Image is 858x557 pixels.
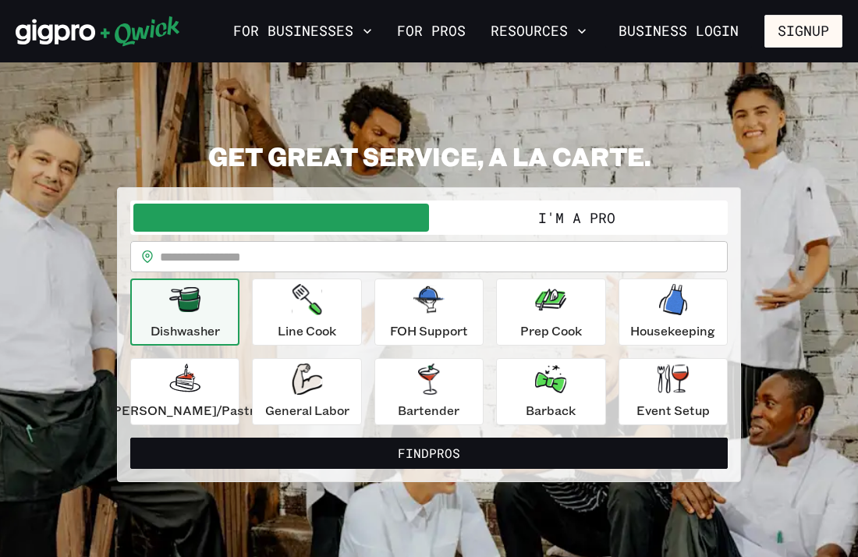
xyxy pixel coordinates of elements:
[374,278,484,346] button: FOH Support
[130,438,728,469] button: FindPros
[252,358,361,425] button: General Labor
[117,140,741,172] h2: GET GREAT SERVICE, A LA CARTE.
[605,15,752,48] a: Business Login
[108,401,261,420] p: [PERSON_NAME]/Pastry
[130,358,239,425] button: [PERSON_NAME]/Pastry
[520,321,582,340] p: Prep Cook
[278,321,336,340] p: Line Cook
[496,358,605,425] button: Barback
[265,401,349,420] p: General Labor
[227,18,378,44] button: For Businesses
[630,321,715,340] p: Housekeeping
[496,278,605,346] button: Prep Cook
[526,401,576,420] p: Barback
[374,358,484,425] button: Bartender
[133,204,429,232] button: I'm a Business
[484,18,593,44] button: Resources
[151,321,220,340] p: Dishwasher
[764,15,842,48] button: Signup
[252,278,361,346] button: Line Cook
[130,278,239,346] button: Dishwasher
[429,204,725,232] button: I'm a Pro
[619,278,728,346] button: Housekeeping
[636,401,710,420] p: Event Setup
[619,358,728,425] button: Event Setup
[398,401,459,420] p: Bartender
[391,18,472,44] a: For Pros
[390,321,468,340] p: FOH Support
